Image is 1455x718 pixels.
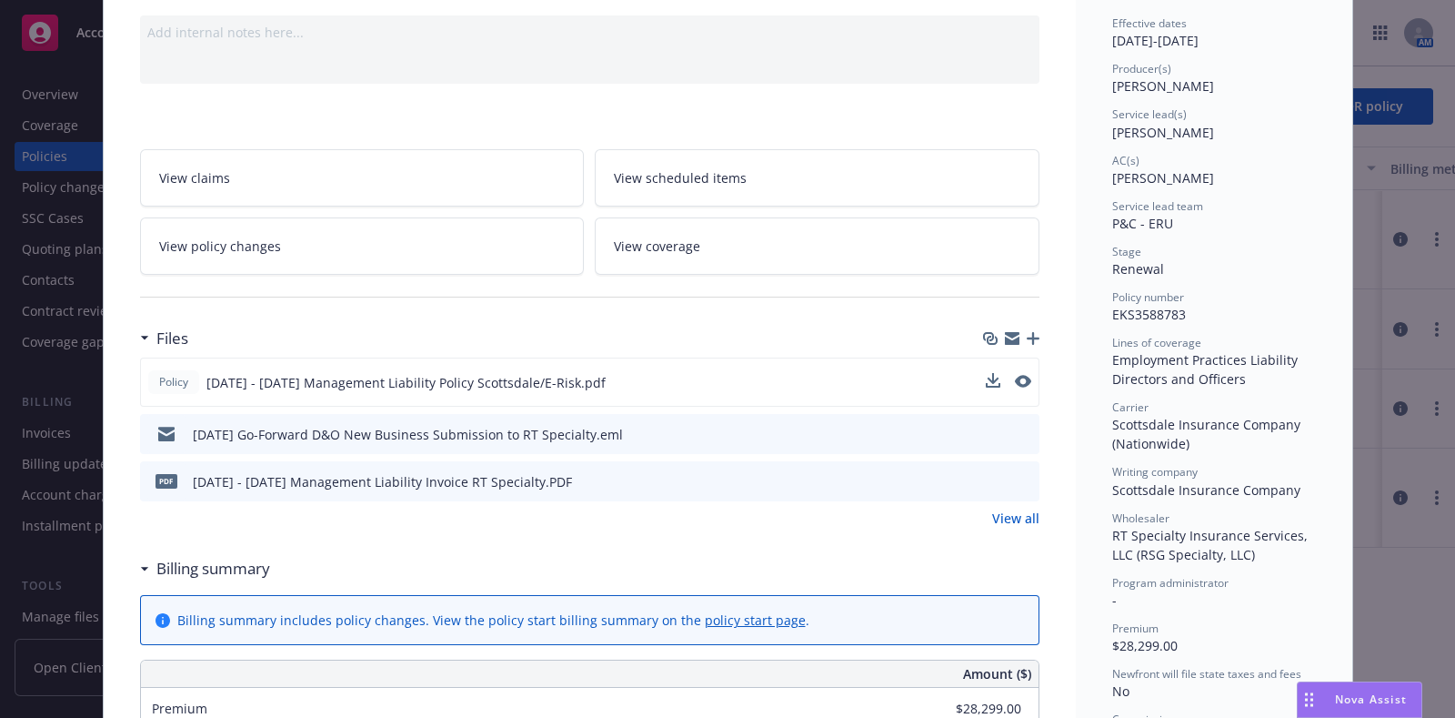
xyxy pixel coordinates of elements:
button: preview file [1016,425,1032,444]
a: View claims [140,149,585,207]
span: Policy number [1112,289,1184,305]
span: View coverage [614,237,700,256]
div: [DATE] - [DATE] Management Liability Invoice RT Specialty.PDF [193,472,572,491]
span: No [1112,683,1129,700]
button: preview file [1016,472,1032,491]
span: View policy changes [159,237,281,256]
span: Renewal [1112,260,1164,278]
span: [PERSON_NAME] [1112,169,1214,187]
span: Premium [1112,621,1159,636]
span: - [1112,592,1117,609]
span: Nova Assist [1335,692,1407,707]
a: View policy changes [140,217,585,275]
span: Service lead(s) [1112,106,1187,122]
div: Directors and Officers [1112,369,1316,389]
a: View scheduled items [595,149,1039,207]
button: download file [986,373,1000,392]
div: [DATE] Go-Forward D&O New Business Submission to RT Specialty.eml [193,425,623,444]
span: Carrier [1112,399,1149,415]
div: [DATE] - [DATE] [1112,15,1316,50]
div: Employment Practices Liability [1112,350,1316,369]
span: PDF [156,474,177,488]
h3: Billing summary [156,557,270,581]
span: Newfront will file state taxes and fees [1112,666,1301,682]
h3: Files [156,327,188,350]
span: Lines of coverage [1112,335,1201,350]
span: Writing company [1112,464,1198,480]
button: preview file [1015,373,1031,392]
div: Billing summary includes policy changes. View the policy start billing summary on the . [177,611,809,630]
div: Billing summary [140,557,270,581]
span: Wholesaler [1112,511,1169,526]
button: preview file [1015,375,1031,388]
span: Policy [156,374,192,390]
span: EKS3588783 [1112,306,1186,323]
span: AC(s) [1112,153,1139,168]
span: View scheduled items [614,168,747,187]
span: [DATE] - [DATE] Management Liability Policy Scottsdale/E-Risk.pdf [206,373,606,392]
span: Amount ($) [963,664,1031,683]
span: Effective dates [1112,15,1187,31]
span: Stage [1112,244,1141,259]
button: download file [987,425,1001,444]
span: P&C - ERU [1112,215,1173,232]
span: [PERSON_NAME] [1112,77,1214,95]
span: View claims [159,168,230,187]
span: RT Specialty Insurance Services, LLC (RSG Specialty, LLC) [1112,527,1311,563]
span: [PERSON_NAME] [1112,124,1214,141]
a: policy start page [705,612,806,629]
span: Scottsdale Insurance Company (Nationwide) [1112,416,1304,452]
span: $28,299.00 [1112,637,1178,654]
div: Drag to move [1298,683,1320,717]
span: Program administrator [1112,575,1229,591]
span: Producer(s) [1112,61,1171,76]
button: download file [986,373,1000,388]
a: View coverage [595,217,1039,275]
span: Service lead team [1112,198,1203,214]
div: Files [140,327,188,350]
div: Add internal notes here... [147,23,1032,42]
span: Premium [152,700,207,717]
span: Scottsdale Insurance Company [1112,481,1300,499]
button: Nova Assist [1297,682,1422,718]
a: View all [992,509,1039,528]
button: download file [987,472,1001,491]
